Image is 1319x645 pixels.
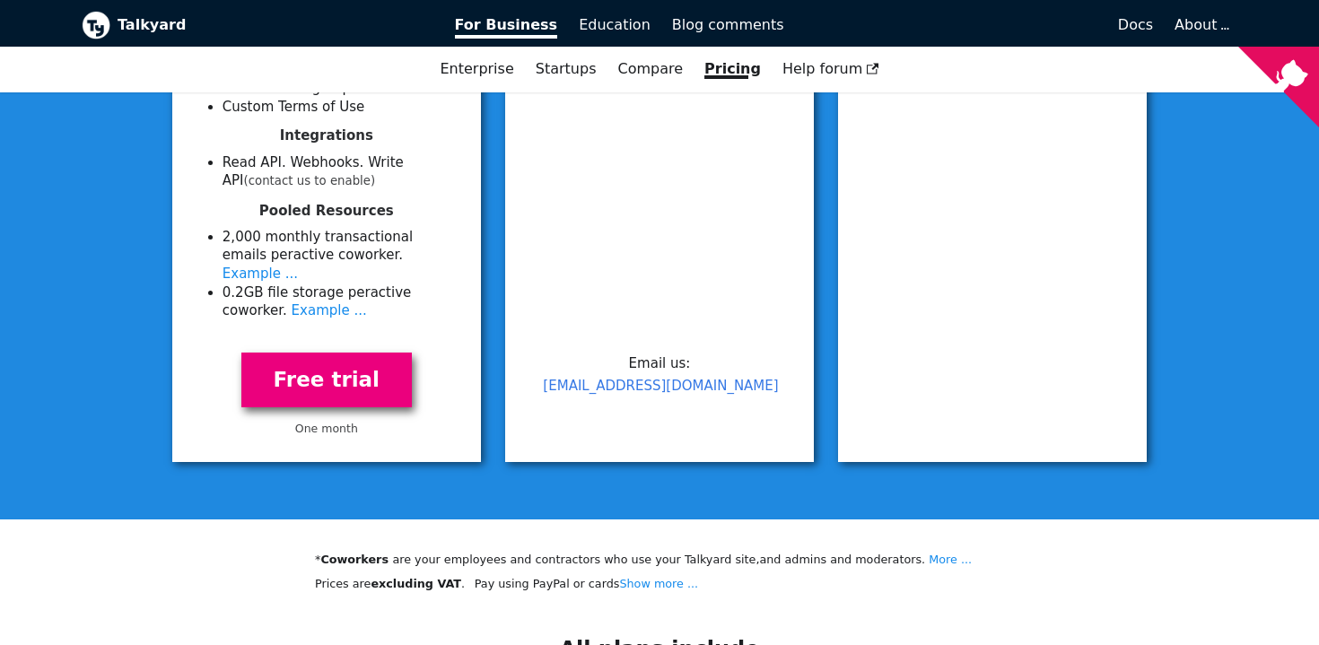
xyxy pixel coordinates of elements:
[782,60,879,77] span: Help forum
[672,16,784,33] span: Blog comments
[244,174,376,187] small: (contact us to enable)
[194,203,459,220] h4: Pooled Resources
[429,54,524,84] a: Enterprise
[292,302,367,318] a: Example ...
[568,10,661,40] a: Education
[223,283,459,320] li: 0.2 GB file storage per active coworker .
[223,228,459,283] li: 2 ,000 monthly transactional emails per active coworker .
[320,553,392,566] b: Coworkers
[371,577,461,590] strong: excluding VAT
[82,11,430,39] a: Talkyard logoTalkyard
[929,553,972,566] a: More ...
[223,98,459,117] li: Custom Terms of Use
[694,54,772,84] a: Pricing
[543,378,778,394] a: [EMAIL_ADDRESS][DOMAIN_NAME]
[527,353,792,397] p: Email us:
[619,577,698,590] a: Show more ...
[795,10,1165,40] a: Docs
[295,422,358,435] small: One month
[772,54,890,84] a: Help forum
[455,16,558,39] span: For Business
[194,127,459,144] h4: Integrations
[617,60,683,77] a: Compare
[525,54,607,84] a: Startups
[223,266,298,282] a: Example ...
[444,10,569,40] a: For Business
[1175,16,1227,33] a: About
[315,574,1004,593] p: Prices are . Pay using PayPal or cards
[661,10,795,40] a: Blog comments
[241,353,412,407] a: Free trial
[579,16,651,33] span: Education
[1118,16,1153,33] span: Docs
[223,153,459,191] li: Read API. Webhooks. Write API
[315,550,1004,569] li: * are your employees and contractors who use your Talkyard site, and admins and moderators.
[82,11,110,39] img: Talkyard logo
[118,13,430,37] b: Talkyard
